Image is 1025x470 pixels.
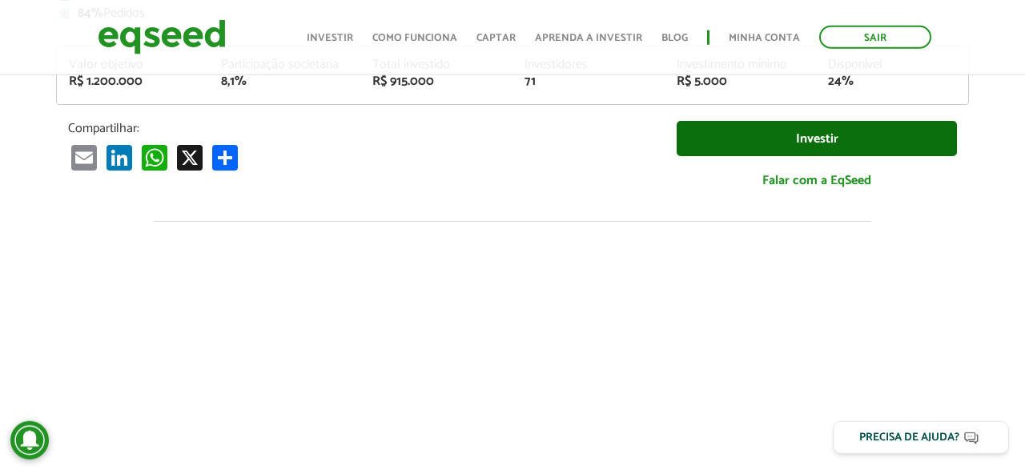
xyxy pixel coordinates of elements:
[661,33,688,43] a: Blog
[307,33,353,43] a: Investir
[69,75,197,88] div: R$ 1.200.000
[68,144,100,171] a: Email
[535,33,642,43] a: Aprenda a investir
[819,26,931,49] a: Sair
[828,75,956,88] div: 24%
[677,75,805,88] div: R$ 5.000
[98,16,226,58] img: EqSeed
[103,144,135,171] a: LinkedIn
[209,144,241,171] a: Compartilhar
[139,144,171,171] a: WhatsApp
[729,33,800,43] a: Minha conta
[68,121,653,136] p: Compartilhar:
[677,164,957,197] a: Falar com a EqSeed
[372,75,500,88] div: R$ 915.000
[476,33,516,43] a: Captar
[221,75,349,88] div: 8,1%
[677,121,957,157] a: Investir
[525,75,653,88] div: 71
[174,144,206,171] a: X
[372,33,457,43] a: Como funciona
